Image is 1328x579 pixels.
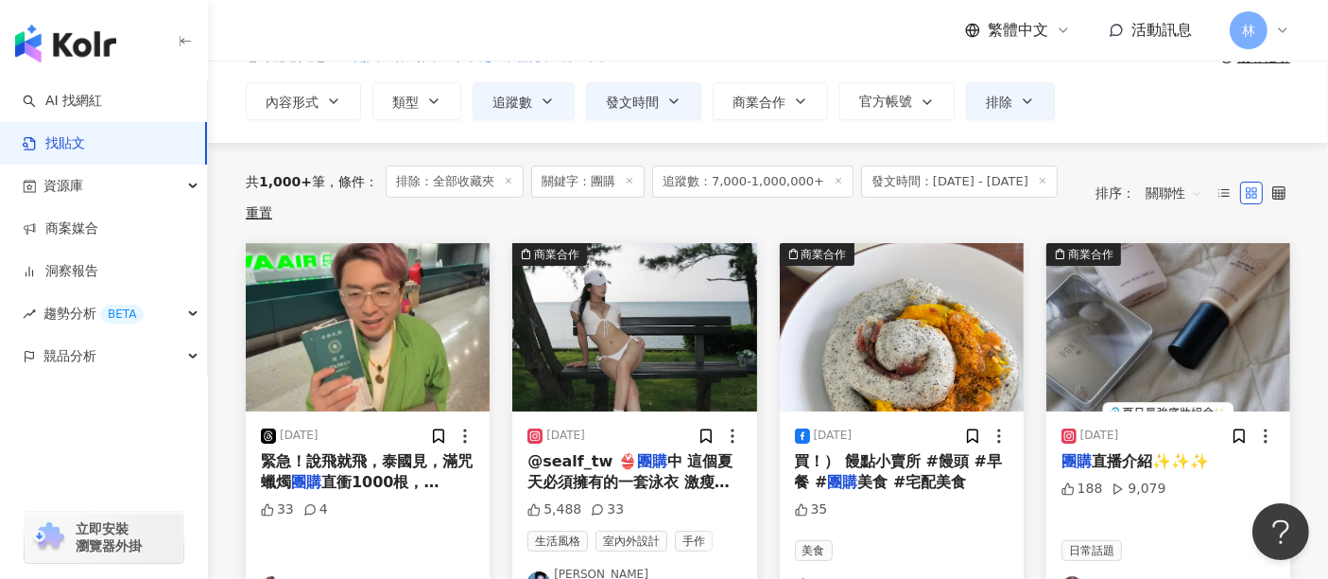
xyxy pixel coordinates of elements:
span: 發文時間：[DATE] - [DATE] [861,166,1058,198]
div: [DATE] [1080,428,1119,444]
span: 官方帳號 [859,94,912,109]
span: 趨勢分析 [43,292,144,335]
button: 排除 [966,82,1055,120]
span: 類型 [392,95,419,110]
span: 直播介紹✨✨✨ [1092,452,1209,470]
div: 5,488 [527,500,581,519]
span: 追蹤數：7,000-1,000,000+ [652,166,854,198]
img: post-image [246,243,490,412]
span: 排除 [986,95,1012,110]
span: 買！） 饅點小賣所 #饅頭 #早餐 # [795,452,1003,491]
span: 立即安裝 瀏覽器外掛 [76,520,142,554]
span: 發文時間 [606,95,659,110]
div: 商業合作 [1068,245,1113,264]
span: 繁體中文 [988,20,1048,41]
img: chrome extension [30,522,67,553]
div: 33 [261,500,294,519]
a: 找貼文 [23,134,85,153]
span: 關聯性 [1146,178,1202,208]
div: post-image商業合作 [512,243,756,412]
div: 188 [1061,480,1103,499]
a: chrome extension立即安裝 瀏覽器外掛 [25,512,183,563]
button: 追蹤數 [473,82,575,120]
button: 類型 [372,82,461,120]
span: 美食 [795,540,833,561]
span: 內容形式 [266,95,319,110]
span: 商業合作 [733,95,785,110]
div: 4 [303,500,328,519]
span: 資源庫 [43,165,83,207]
div: 重置 [246,205,272,220]
span: @sealf_tw 👙 [527,452,637,470]
button: 發文時間 [586,82,701,120]
div: 35 [795,500,828,519]
span: 日常話題 [1061,540,1122,561]
button: 官方帳號 [839,82,955,120]
iframe: Help Scout Beacon - Open [1252,503,1309,560]
div: 商業合作 [802,245,847,264]
div: [DATE] [814,428,853,444]
div: post-image商業合作 [1046,243,1290,412]
span: 直衝1000根，[PERSON_NAME]爸親自參與，讓你們完成感受法會磁場，然後，順便跑跑廟😁 [261,473,473,554]
div: 共 筆 [246,174,325,189]
div: [DATE] [280,428,319,444]
img: post-image [780,243,1024,412]
span: 林 [1242,20,1255,41]
a: searchAI 找網紅 [23,92,102,111]
button: 商業合作 [713,82,828,120]
div: BETA [100,305,144,324]
div: 9,079 [1112,480,1165,499]
img: post-image [512,243,756,412]
span: 條件 ： [325,174,378,189]
mark: 團購 [827,473,857,491]
span: 美食 #宅配美食 [857,473,966,491]
span: 追蹤數 [492,95,532,110]
button: 內容形式 [246,82,361,120]
div: 排序： [1095,178,1213,208]
mark: 團購 [1061,452,1092,470]
div: 33 [591,500,624,519]
span: 手作 [675,531,713,552]
div: [DATE] [546,428,585,444]
span: rise [23,307,36,321]
span: 1,000+ [259,174,312,189]
div: 商業合作 [534,245,579,264]
img: post-image [1046,243,1290,412]
span: 生活風格 [527,531,588,552]
div: post-image商業合作 [780,243,1024,412]
span: 關鍵字：團購 [531,166,645,198]
img: logo [15,25,116,62]
span: 排除：全部收藏夾 [386,166,524,198]
span: 室內外設計 [595,531,667,552]
a: 洞察報告 [23,262,98,281]
span: 活動訊息 [1131,21,1192,39]
a: 商案媒合 [23,219,98,238]
mark: 團購 [637,452,667,470]
mark: 團購 [291,473,321,491]
span: 競品分析 [43,335,96,377]
span: 緊急！說飛就飛，泰國見，滿咒蠟燭 [261,452,473,491]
